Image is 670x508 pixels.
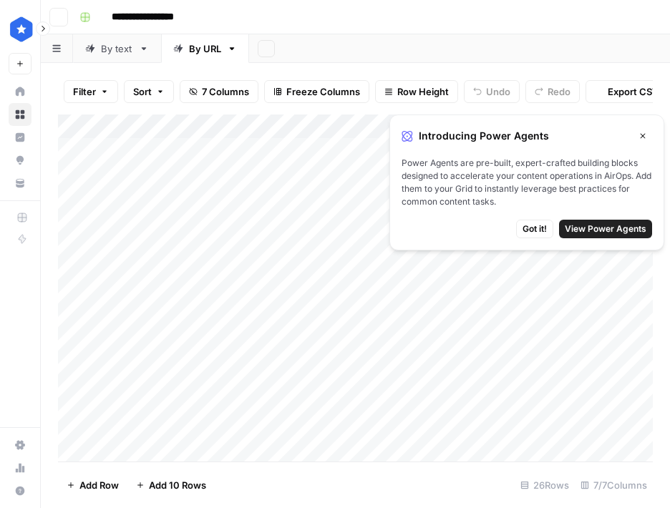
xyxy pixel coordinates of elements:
[516,220,553,238] button: Got it!
[79,478,119,492] span: Add Row
[9,11,31,47] button: Workspace: ConsumerAffairs
[402,157,652,208] span: Power Agents are pre-built, expert-crafted building blocks designed to accelerate your content op...
[523,223,547,235] span: Got it!
[264,80,369,103] button: Freeze Columns
[548,84,571,99] span: Redo
[124,80,174,103] button: Sort
[9,103,31,126] a: Browse
[9,172,31,195] a: Your Data
[486,84,510,99] span: Undo
[189,41,221,56] div: By URL
[397,84,449,99] span: Row Height
[9,126,31,149] a: Insights
[575,474,653,497] div: 7/7 Columns
[9,434,31,456] a: Settings
[101,41,133,56] div: By text
[9,16,34,42] img: ConsumerAffairs Logo
[375,80,458,103] button: Row Height
[9,479,31,502] button: Help + Support
[73,34,161,63] a: By text
[402,127,652,145] div: Introducing Power Agents
[9,80,31,103] a: Home
[161,34,249,63] a: By URL
[149,478,206,492] span: Add 10 Rows
[64,80,118,103] button: Filter
[73,84,96,99] span: Filter
[9,149,31,172] a: Opportunities
[180,80,258,103] button: 7 Columns
[586,80,668,103] button: Export CSV
[608,84,659,99] span: Export CSV
[559,220,652,238] button: View Power Agents
[525,80,580,103] button: Redo
[9,456,31,479] a: Usage
[202,84,249,99] span: 7 Columns
[58,474,127,497] button: Add Row
[286,84,360,99] span: Freeze Columns
[565,223,646,235] span: View Power Agents
[127,474,215,497] button: Add 10 Rows
[515,474,575,497] div: 26 Rows
[464,80,520,103] button: Undo
[133,84,152,99] span: Sort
